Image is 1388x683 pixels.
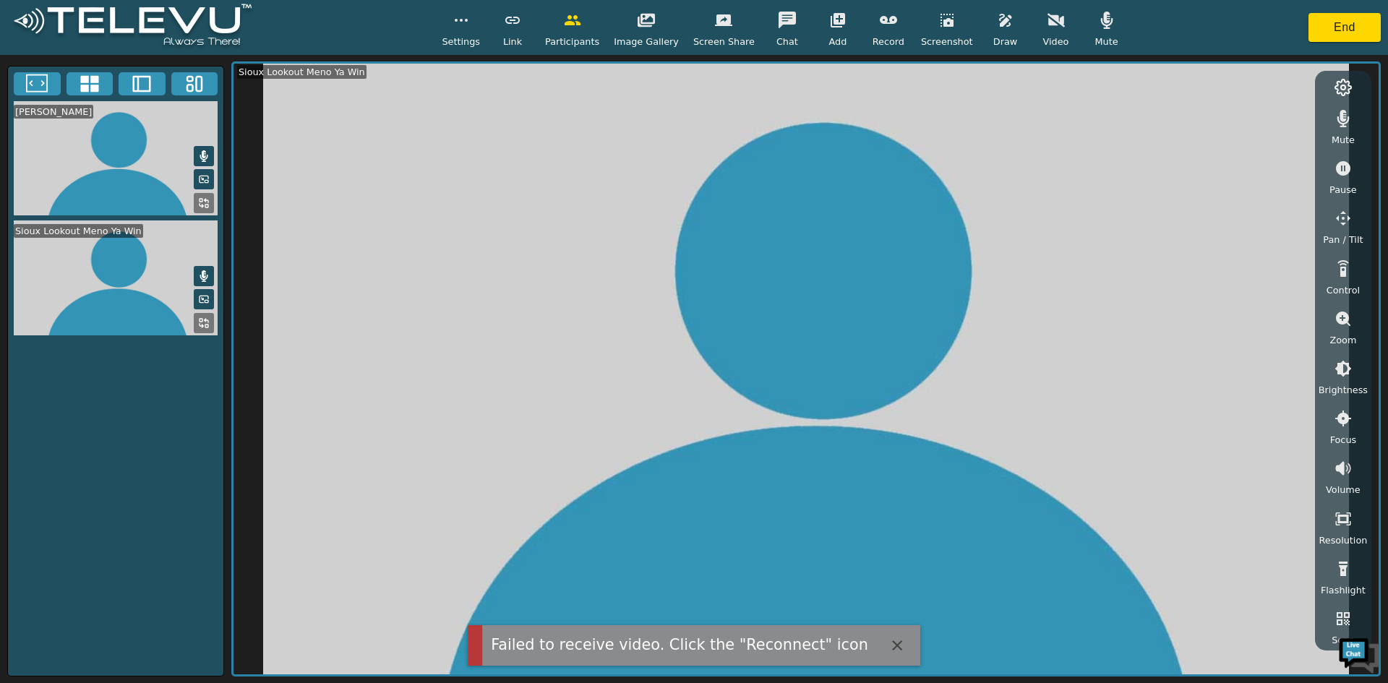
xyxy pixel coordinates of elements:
[237,65,367,79] div: Sioux Lookout Meno Ya Win
[1043,35,1069,48] span: Video
[25,67,61,103] img: d_736959983_company_1615157101543_736959983
[171,72,218,95] button: Three Window Medium
[1094,35,1118,48] span: Mute
[921,35,973,48] span: Screenshot
[993,35,1017,48] span: Draw
[7,395,275,445] textarea: Type your message and hit 'Enter'
[873,35,904,48] span: Record
[1330,433,1357,447] span: Focus
[194,289,214,309] button: Picture in Picture
[67,72,113,95] button: 4x4
[1321,583,1366,597] span: Flashlight
[194,313,214,333] button: Replace Feed
[1329,333,1356,347] span: Zoom
[237,7,272,42] div: Minimize live chat window
[194,146,214,166] button: Mute
[1308,13,1381,42] button: End
[1329,183,1357,197] span: Pause
[14,105,93,119] div: [PERSON_NAME]
[776,35,798,48] span: Chat
[75,76,243,95] div: Chat with us now
[1337,632,1381,676] img: Chat Widget
[84,182,200,328] span: We're online!
[829,35,847,48] span: Add
[1332,133,1355,147] span: Mute
[14,224,143,238] div: Sioux Lookout Meno Ya Win
[503,35,522,48] span: Link
[194,169,214,189] button: Picture in Picture
[1319,533,1367,547] span: Resolution
[1326,483,1361,497] span: Volume
[442,35,480,48] span: Settings
[614,35,679,48] span: Image Gallery
[1323,233,1363,246] span: Pan / Tilt
[194,266,214,286] button: Mute
[119,72,166,95] button: Two Window Medium
[14,72,61,95] button: Fullscreen
[1327,283,1360,297] span: Control
[545,35,599,48] span: Participants
[491,634,868,656] div: Failed to receive video. Click the "Reconnect" icon
[194,193,214,213] button: Replace Feed
[693,35,755,48] span: Screen Share
[1319,383,1368,397] span: Brightness
[1332,633,1354,647] span: Scan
